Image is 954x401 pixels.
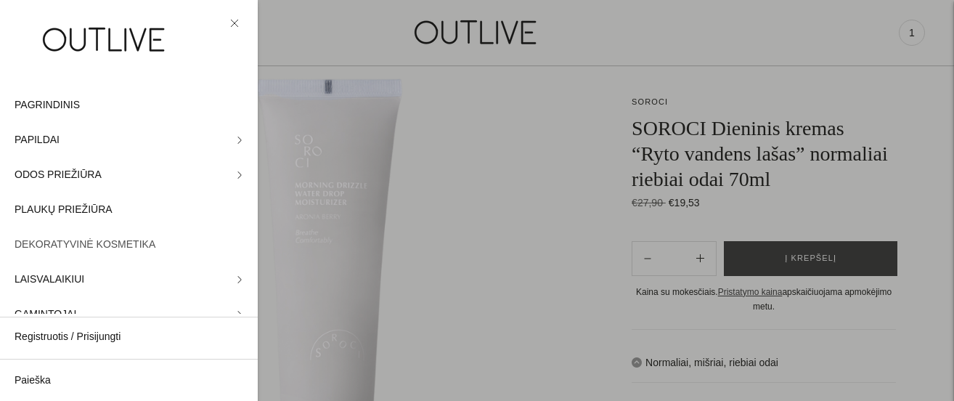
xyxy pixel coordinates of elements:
[15,166,102,184] span: ODOS PRIEŽIŪRA
[15,15,196,65] img: OUTLIVE
[15,271,84,288] span: LAISVALAIKIUI
[15,306,76,323] span: GAMINTOJAI
[15,201,113,219] span: PLAUKŲ PRIEŽIŪRA
[15,236,155,254] span: DEKORATYVINĖ KOSMETIKA
[15,131,60,149] span: PAPILDAI
[15,97,80,114] span: PAGRINDINIS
